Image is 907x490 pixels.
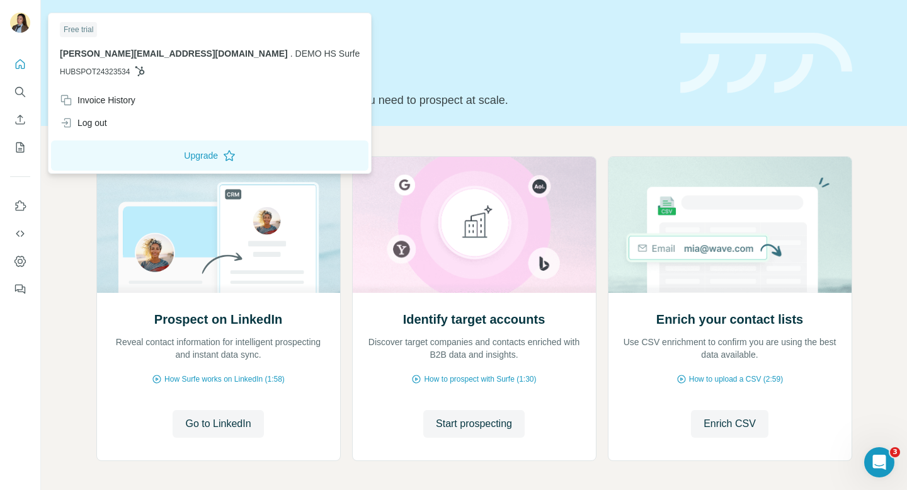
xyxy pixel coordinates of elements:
button: Enrich CSV [10,108,30,131]
p: Discover target companies and contacts enriched with B2B data and insights. [365,336,583,361]
div: Invoice History [60,94,135,106]
span: 3 [890,447,900,457]
button: Search [10,81,30,103]
button: Feedback [10,278,30,300]
iframe: Intercom live chat [864,447,894,477]
h2: Identify target accounts [403,311,545,328]
button: Use Surfe on LinkedIn [10,195,30,217]
button: Start prospecting [423,410,525,438]
button: Upgrade [51,140,368,171]
span: . [290,48,293,59]
img: Avatar [10,13,30,33]
span: Enrich CSV [704,416,756,431]
div: Log out [60,117,107,129]
button: Dashboard [10,250,30,273]
span: [PERSON_NAME][EMAIL_ADDRESS][DOMAIN_NAME] [60,48,288,59]
span: How to upload a CSV (2:59) [689,373,783,385]
button: Enrich CSV [691,410,768,438]
h2: Prospect on LinkedIn [154,311,282,328]
div: Quick start [96,23,665,36]
button: Use Surfe API [10,222,30,245]
button: Quick start [10,53,30,76]
p: Reveal contact information for intelligent prospecting and instant data sync. [110,336,328,361]
div: Free trial [60,22,97,37]
p: Use CSV enrichment to confirm you are using the best data available. [621,336,839,361]
button: My lists [10,136,30,159]
button: Go to LinkedIn [173,410,263,438]
span: How to prospect with Surfe (1:30) [424,373,536,385]
h1: Let’s prospect together [96,59,665,84]
h2: Enrich your contact lists [656,311,803,328]
span: Go to LinkedIn [185,416,251,431]
span: How Surfe works on LinkedIn (1:58) [164,373,285,385]
span: DEMO HS Surfe [295,48,360,59]
p: Pick your starting point and we’ll provide everything you need to prospect at scale. [96,91,665,109]
img: banner [680,33,852,94]
span: HUBSPOT24323534 [60,66,130,77]
img: Prospect on LinkedIn [96,157,341,293]
img: Identify target accounts [352,157,596,293]
img: Enrich your contact lists [608,157,852,293]
span: Start prospecting [436,416,512,431]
